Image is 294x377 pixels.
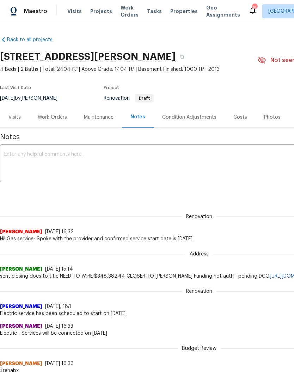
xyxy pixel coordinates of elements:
span: [DATE], 18:1 [45,304,71,309]
span: Budget Review [178,345,221,352]
span: Maestro [24,8,47,15]
span: Draft [136,96,153,100]
span: Geo Assignments [206,4,240,18]
span: Projects [90,8,112,15]
span: [DATE] 16:32 [45,229,74,234]
div: 8 [252,4,257,11]
span: Work Orders [121,4,139,18]
div: Photos [264,114,281,121]
span: Renovation [182,213,216,220]
span: Tasks [147,9,162,14]
span: [DATE] 16:36 [45,361,74,366]
span: Properties [170,8,198,15]
div: Work Orders [38,114,67,121]
div: Costs [233,114,247,121]
span: Project [104,86,119,90]
span: Address [185,251,213,258]
span: [DATE] 16:33 [45,324,73,329]
span: Renovation [104,96,154,101]
span: [DATE] 15:14 [45,267,73,272]
div: Condition Adjustments [162,114,216,121]
span: Renovation [182,288,216,295]
div: Visits [8,114,21,121]
span: Visits [67,8,82,15]
div: Notes [130,113,145,120]
div: Maintenance [84,114,114,121]
button: Copy Address [176,50,188,63]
